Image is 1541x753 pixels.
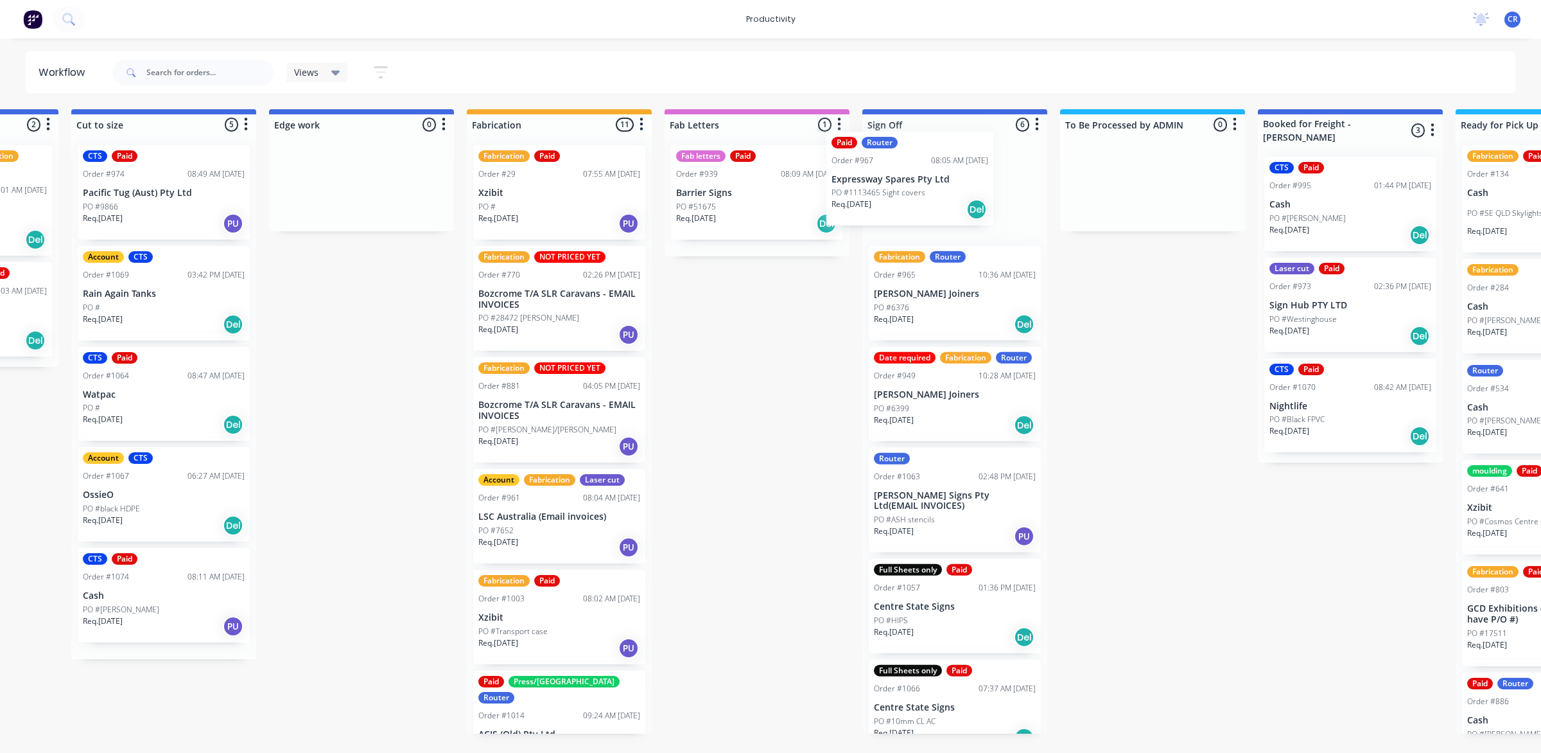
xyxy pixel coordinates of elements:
[146,60,274,85] input: Search for orders...
[740,10,802,29] div: productivity
[23,10,42,29] img: Factory
[294,66,318,79] span: Views
[1508,13,1518,25] span: CR
[39,65,91,80] div: Workflow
